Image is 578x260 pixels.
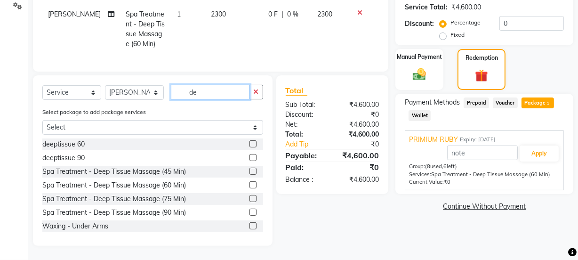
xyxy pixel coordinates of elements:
label: Redemption [466,54,498,62]
div: ₹4,600.00 [332,120,386,130]
div: Spa Treatment - Deep Tissue Massage (45 Min) [42,167,186,177]
span: PRIMIUM RUBY [409,135,458,145]
label: Select package to add package services [42,108,146,116]
div: Total: [279,130,332,139]
span: Wallet [409,110,431,121]
input: Search or Scan [171,85,250,99]
img: _cash.svg [409,67,430,82]
span: Services: [409,171,431,178]
label: Fixed [450,31,465,39]
div: ₹4,600.00 [332,175,386,185]
span: | [281,9,283,19]
div: Discount: [279,110,332,120]
span: Voucher [493,97,518,108]
span: 1 [546,101,551,106]
div: Net: [279,120,332,130]
span: Spa Treatment - Deep Tissue Massage (60 Min) [431,171,550,178]
span: 0 % [287,9,298,19]
span: 0 F [268,9,278,19]
div: Sub Total: [279,100,332,110]
div: Balance : [279,175,332,185]
span: [PERSON_NAME] [48,10,101,18]
span: Total [286,86,307,96]
div: Paid: [279,162,332,173]
a: Continue Without Payment [397,202,571,211]
div: ₹0 [332,162,386,173]
div: Discount: [405,19,434,29]
span: ₹0 [444,179,450,185]
label: Percentage [450,18,481,27]
span: 2300 [317,10,332,18]
input: note [447,146,518,160]
span: used, left) [425,163,457,170]
span: Group: [409,163,425,170]
span: Current Value: [409,179,444,185]
span: Spa Treatment - Deep Tissue Massage (60 Min) [126,10,165,48]
div: ₹4,600.00 [332,150,386,161]
div: Service Total: [405,2,448,12]
div: ₹0 [332,110,386,120]
div: ₹4,600.00 [332,100,386,110]
span: 1 [177,10,181,18]
div: Spa Treatment - Deep Tissue Massage (90 Min) [42,208,186,218]
div: ₹4,600.00 [451,2,481,12]
div: ₹0 [341,139,386,149]
span: Expiry: [DATE] [460,136,496,144]
div: Waxing - Under Arms [42,221,108,231]
div: deeptissue 60 [42,139,85,149]
button: Apply [520,146,559,162]
div: Spa Treatment - Deep Tissue Massage (60 Min) [42,180,186,190]
span: Prepaid [464,97,489,108]
div: Spa Treatment - Deep Tissue Massage (75 Min) [42,194,186,204]
div: ₹4,600.00 [332,130,386,139]
img: _gift.svg [471,68,491,83]
span: 6 [443,163,447,170]
span: Package [522,97,554,108]
div: Payable: [279,150,332,161]
div: deeptissue 90 [42,153,85,163]
span: (8 [425,163,430,170]
label: Manual Payment [397,53,442,61]
span: Payment Methods [405,97,460,107]
a: Add Tip [279,139,341,149]
span: 2300 [211,10,226,18]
